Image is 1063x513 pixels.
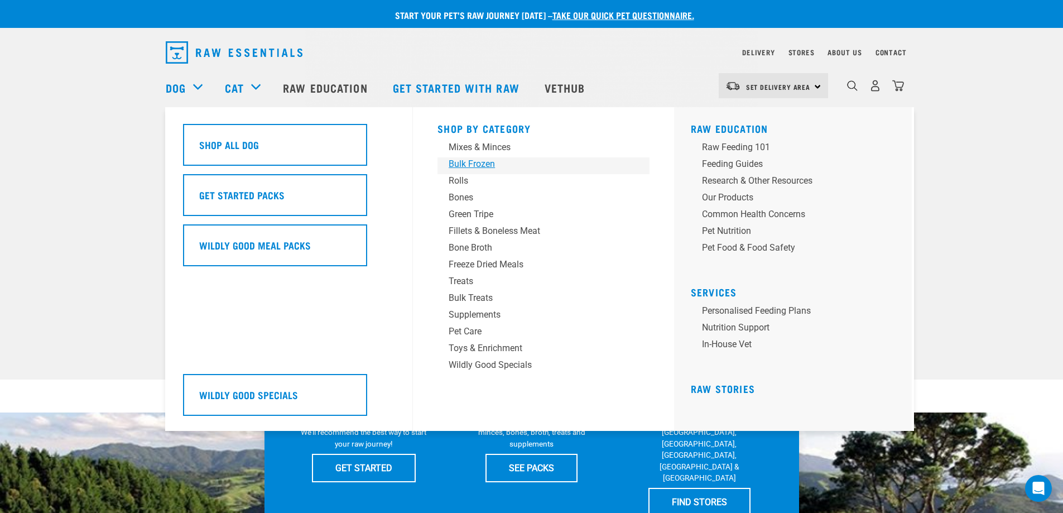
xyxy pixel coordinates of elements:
[449,275,623,288] div: Treats
[437,208,650,224] a: Green Tripe
[437,291,650,308] a: Bulk Treats
[437,191,650,208] a: Bones
[225,79,244,96] a: Cat
[1025,475,1052,502] div: Open Intercom Messenger
[702,174,876,188] div: Research & Other Resources
[437,224,650,241] a: Fillets & Boneless Meat
[828,50,862,54] a: About Us
[449,291,623,305] div: Bulk Treats
[533,65,599,110] a: Vethub
[634,404,765,484] p: We have 17 stores specialising in raw pet food & nutritional advice across [GEOGRAPHIC_DATA], [GE...
[199,188,285,202] h5: Get Started Packs
[691,208,903,224] a: Common Health Concerns
[166,41,302,64] img: Raw Essentials Logo
[183,224,395,275] a: Wildly Good Meal Packs
[725,81,740,91] img: van-moving.png
[437,342,650,358] a: Toys & Enrichment
[702,208,876,221] div: Common Health Concerns
[437,308,650,325] a: Supplements
[449,208,623,221] div: Green Tripe
[691,224,903,241] a: Pet Nutrition
[691,321,903,338] a: Nutrition Support
[449,224,623,238] div: Fillets & Boneless Meat
[437,358,650,375] a: Wildly Good Specials
[449,308,623,322] div: Supplements
[892,80,904,92] img: home-icon@2x.png
[691,141,903,157] a: Raw Feeding 101
[449,241,623,255] div: Bone Broth
[437,258,650,275] a: Freeze Dried Meals
[382,65,533,110] a: Get started with Raw
[485,454,578,482] a: SEE PACKS
[691,338,903,354] a: In-house vet
[312,454,416,482] a: GET STARTED
[876,50,907,54] a: Contact
[183,124,395,174] a: Shop All Dog
[437,174,650,191] a: Rolls
[449,174,623,188] div: Rolls
[691,286,903,295] h5: Services
[552,12,694,17] a: take our quick pet questionnaire.
[449,157,623,171] div: Bulk Frozen
[449,141,623,154] div: Mixes & Minces
[691,241,903,258] a: Pet Food & Food Safety
[702,141,876,154] div: Raw Feeding 101
[437,275,650,291] a: Treats
[847,80,858,91] img: home-icon-1@2x.png
[691,126,768,131] a: Raw Education
[449,258,623,271] div: Freeze Dried Meals
[449,191,623,204] div: Bones
[691,174,903,191] a: Research & Other Resources
[702,157,876,171] div: Feeding Guides
[742,50,775,54] a: Delivery
[869,80,881,92] img: user.png
[702,191,876,204] div: Our Products
[702,224,876,238] div: Pet Nutrition
[272,65,381,110] a: Raw Education
[449,325,623,338] div: Pet Care
[183,174,395,224] a: Get Started Packs
[702,241,876,255] div: Pet Food & Food Safety
[437,325,650,342] a: Pet Care
[437,141,650,157] a: Mixes & Minces
[166,79,186,96] a: Dog
[449,342,623,355] div: Toys & Enrichment
[691,386,755,391] a: Raw Stories
[691,191,903,208] a: Our Products
[437,241,650,258] a: Bone Broth
[449,358,623,372] div: Wildly Good Specials
[437,123,650,132] h5: Shop By Category
[437,157,650,174] a: Bulk Frozen
[199,387,298,402] h5: Wildly Good Specials
[788,50,815,54] a: Stores
[199,238,311,252] h5: Wildly Good Meal Packs
[746,85,811,89] span: Set Delivery Area
[183,374,395,424] a: Wildly Good Specials
[691,157,903,174] a: Feeding Guides
[691,304,903,321] a: Personalised Feeding Plans
[199,137,259,152] h5: Shop All Dog
[157,37,907,68] nav: dropdown navigation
